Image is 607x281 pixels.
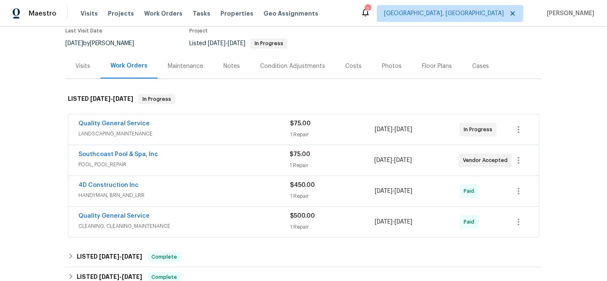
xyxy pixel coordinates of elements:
span: [DATE] [228,41,245,46]
span: - [374,156,412,165]
h6: LISTED [68,94,133,104]
span: $500.00 [290,213,315,219]
span: $75.00 [290,121,311,127]
span: Listed [189,41,287,46]
span: [DATE] [374,157,392,163]
span: [DATE] [90,96,110,102]
span: [DATE] [375,219,392,225]
span: Visits [81,9,98,18]
span: - [90,96,133,102]
span: - [375,218,412,226]
h6: LISTED [77,252,142,262]
span: Projects [108,9,134,18]
span: Project [189,28,208,33]
span: [DATE] [375,127,392,132]
div: Visits [75,62,90,70]
div: Condition Adjustments [260,62,325,70]
span: CLEANING, CLEANING_MAINTENANCE [78,222,290,230]
span: [DATE] [394,157,412,163]
span: Properties [220,9,253,18]
span: Maestro [29,9,56,18]
span: LANDSCAPING_MAINTENANCE [78,130,290,138]
span: - [208,41,245,46]
a: Quality General Service [78,121,150,127]
span: [DATE] [395,219,412,225]
span: [DATE] [99,274,119,280]
div: 1 Repair [290,223,375,231]
span: [DATE] [395,127,412,132]
span: [DATE] [375,188,392,194]
a: 4D Construction Inc [78,182,139,188]
span: Paid [464,218,478,226]
span: [DATE] [122,274,142,280]
span: [DATE] [99,254,119,259]
span: [DATE] [208,41,226,46]
div: Maintenance [168,62,203,70]
div: Costs [345,62,362,70]
span: [DATE] [65,41,83,46]
div: 1 Repair [290,192,375,200]
span: Last Visit Date [65,28,102,33]
span: In Progress [251,41,287,46]
span: - [375,125,412,134]
a: Quality General Service [78,213,150,219]
div: LISTED [DATE]-[DATE]Complete [65,247,542,267]
span: - [375,187,412,195]
span: [DATE] [113,96,133,102]
span: Work Orders [144,9,183,18]
span: [DATE] [122,254,142,259]
span: In Progress [464,125,496,134]
div: 1 Repair [290,161,374,170]
span: In Progress [139,95,175,103]
div: LISTED [DATE]-[DATE]In Progress [65,86,542,113]
span: POOL, POOL_REPAIR [78,160,290,169]
div: Work Orders [110,62,148,70]
span: Geo Assignments [263,9,318,18]
span: Paid [464,187,478,195]
span: [PERSON_NAME] [543,9,594,18]
span: - [99,254,142,259]
div: Photos [382,62,402,70]
div: by [PERSON_NAME] [65,38,144,49]
div: Cases [472,62,489,70]
span: - [99,274,142,280]
div: 1 Repair [290,130,375,139]
span: HANDYMAN, BRN_AND_LRR [78,191,290,200]
div: Notes [223,62,240,70]
span: Tasks [193,11,210,16]
span: [DATE] [395,188,412,194]
span: $75.00 [290,151,310,157]
span: [GEOGRAPHIC_DATA], [GEOGRAPHIC_DATA] [384,9,504,18]
span: Vendor Accepted [463,156,511,165]
a: Southcoast Pool & Spa, Inc [78,151,158,157]
div: 2 [365,5,371,14]
span: Complete [148,253,180,261]
span: $450.00 [290,182,315,188]
div: Floor Plans [422,62,452,70]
